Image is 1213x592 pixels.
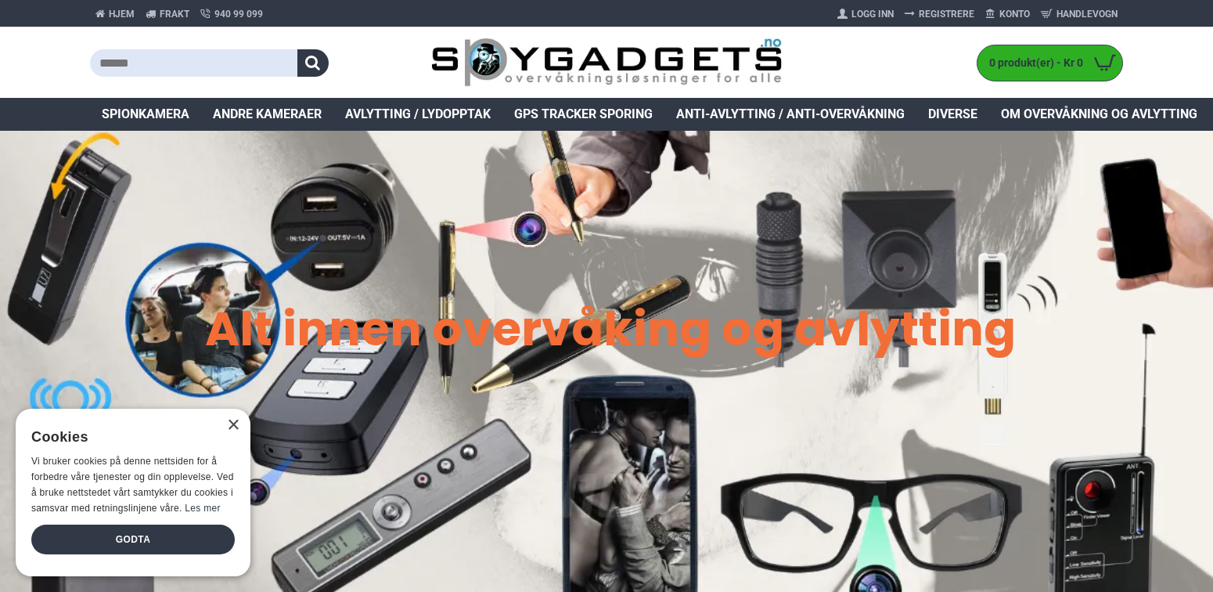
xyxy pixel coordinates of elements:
span: Vi bruker cookies på denne nettsiden for å forbedre våre tjenester og din opplevelse. Ved å bruke... [31,456,234,513]
a: Registrere [899,2,980,27]
a: Andre kameraer [201,98,333,131]
span: Andre kameraer [213,105,322,124]
span: Handlevogn [1056,7,1118,21]
span: Hjem [109,7,135,21]
span: Logg Inn [851,7,894,21]
a: Om overvåkning og avlytting [989,98,1209,131]
span: Registrere [919,7,974,21]
a: Diverse [916,98,989,131]
span: Om overvåkning og avlytting [1001,105,1197,124]
span: Anti-avlytting / Anti-overvåkning [676,105,905,124]
span: GPS Tracker Sporing [514,105,653,124]
a: Logg Inn [832,2,899,27]
span: Avlytting / Lydopptak [345,105,491,124]
a: Anti-avlytting / Anti-overvåkning [664,98,916,131]
span: Diverse [928,105,977,124]
a: Handlevogn [1035,2,1123,27]
a: GPS Tracker Sporing [502,98,664,131]
img: SpyGadgets.no [431,38,783,88]
span: 0 produkt(er) - Kr 0 [977,55,1087,71]
a: Avlytting / Lydopptak [333,98,502,131]
a: Les mer, opens a new window [185,503,220,514]
a: Spionkamera [90,98,201,131]
a: 0 produkt(er) - Kr 0 [977,45,1122,81]
div: Close [227,420,239,431]
a: Konto [980,2,1035,27]
span: 940 99 099 [214,7,263,21]
span: Frakt [160,7,189,21]
span: Spionkamera [102,105,189,124]
span: Konto [999,7,1030,21]
div: Cookies [31,421,225,454]
div: Godta [31,525,235,554]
